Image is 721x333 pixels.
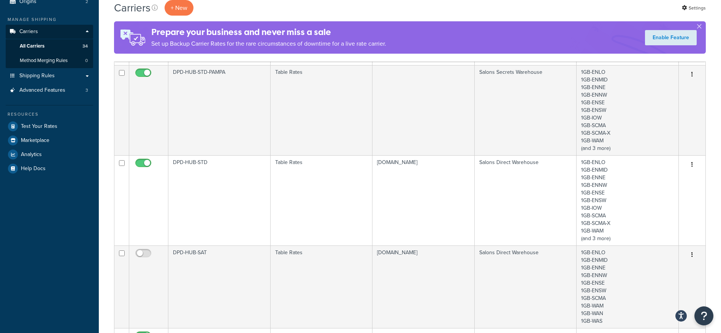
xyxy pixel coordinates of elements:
td: 1GB-ENLO 1GB-ENMID 1GB-ENNE 1GB-ENNW 1GB-ENSE 1GB-ENSW 1GB-IOW 1GB-SCMA 1GB-SCMA-X 1GB-WAM (and 3... [577,155,679,245]
td: Table Rates [271,245,373,328]
span: Advanced Features [19,87,65,94]
span: Shipping Rules [19,73,55,79]
a: Advanced Features 3 [6,83,93,97]
td: DPD-HUB-STD-PAMPA [168,65,271,155]
td: Salons Direct Warehouse [475,245,577,328]
div: Resources [6,111,93,118]
td: 1GB-ENLO 1GB-ENMID 1GB-ENNE 1GB-ENNW 1GB-ENSE 1GB-ENSW 1GB-IOW 1GB-SCMA 1GB-SCMA-X 1GB-WAM (and 3... [577,65,679,155]
span: Marketplace [21,137,49,144]
h1: Carriers [114,0,151,15]
a: Test Your Rates [6,119,93,133]
td: Table Rates [271,155,373,245]
a: Settings [682,3,706,13]
p: Set up Backup Carrier Rates for the rare circumstances of downtime for a live rate carrier. [151,38,386,49]
div: Manage Shipping [6,16,93,23]
a: Shipping Rules [6,69,93,83]
button: Open Resource Center [694,306,713,325]
span: Help Docs [21,166,46,172]
li: Advanced Features [6,83,93,97]
a: Method Merging Rules 0 [6,54,93,68]
li: Carriers [6,25,93,68]
li: All Carriers [6,39,93,53]
span: Analytics [21,151,42,158]
td: Salons Secrets Warehouse [475,65,577,155]
td: [DOMAIN_NAME] [372,245,475,328]
span: 3 [86,87,88,94]
td: DPD-HUB-STD [168,155,271,245]
td: 1GB-ENLO 1GB-ENMID 1GB-ENNE 1GB-ENNW 1GB-ENSE 1GB-ENSW 1GB-SCMA 1GB-WAM 1GB-WAN 1GB-WAS [577,245,679,328]
td: Salons Direct Warehouse [475,155,577,245]
span: Carriers [19,29,38,35]
a: Marketplace [6,134,93,147]
span: Test Your Rates [21,123,57,130]
a: All Carriers 34 [6,39,93,53]
span: Method Merging Rules [20,57,68,64]
img: ad-rules-rateshop-fe6ec290ccb7230408bd80ed9643f0289d75e0ffd9eb532fc0e269fcd187b520.png [114,21,151,54]
a: Help Docs [6,162,93,175]
li: Method Merging Rules [6,54,93,68]
span: 0 [85,57,88,64]
td: Table Rates [271,65,373,155]
a: Enable Feature [645,30,697,45]
a: Carriers [6,25,93,39]
span: All Carriers [20,43,44,49]
td: DPD-HUB-SAT [168,245,271,328]
a: Analytics [6,148,93,161]
td: [DOMAIN_NAME] [372,155,475,245]
h4: Prepare your business and never miss a sale [151,26,386,38]
span: 34 [82,43,88,49]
